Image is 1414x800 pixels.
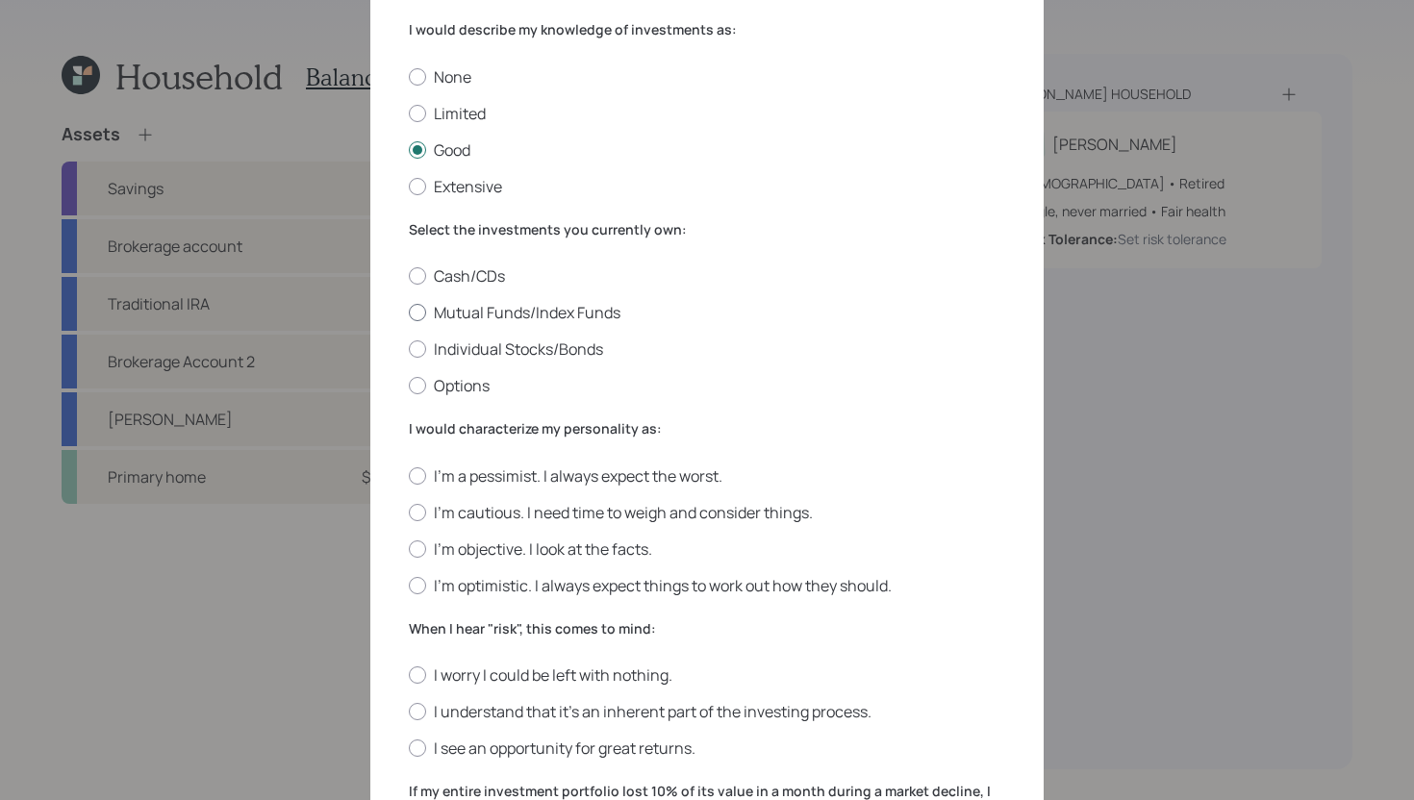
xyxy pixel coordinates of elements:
label: I understand that it’s an inherent part of the investing process. [409,701,1005,722]
label: I would characterize my personality as: [409,419,1005,438]
label: I'm objective. I look at the facts. [409,538,1005,560]
label: I would describe my knowledge of investments as: [409,20,1005,39]
label: Cash/CDs [409,265,1005,287]
label: Good [409,139,1005,161]
label: Options [409,375,1005,396]
label: Limited [409,103,1005,124]
label: I'm a pessimist. I always expect the worst. [409,465,1005,487]
label: I worry I could be left with nothing. [409,664,1005,686]
label: When I hear "risk", this comes to mind: [409,619,1005,638]
label: None [409,66,1005,87]
label: Extensive [409,176,1005,197]
label: I'm cautious. I need time to weigh and consider things. [409,502,1005,523]
label: I'm optimistic. I always expect things to work out how they should. [409,575,1005,596]
label: Individual Stocks/Bonds [409,338,1005,360]
label: Mutual Funds/Index Funds [409,302,1005,323]
label: I see an opportunity for great returns. [409,737,1005,759]
label: Select the investments you currently own: [409,220,1005,239]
